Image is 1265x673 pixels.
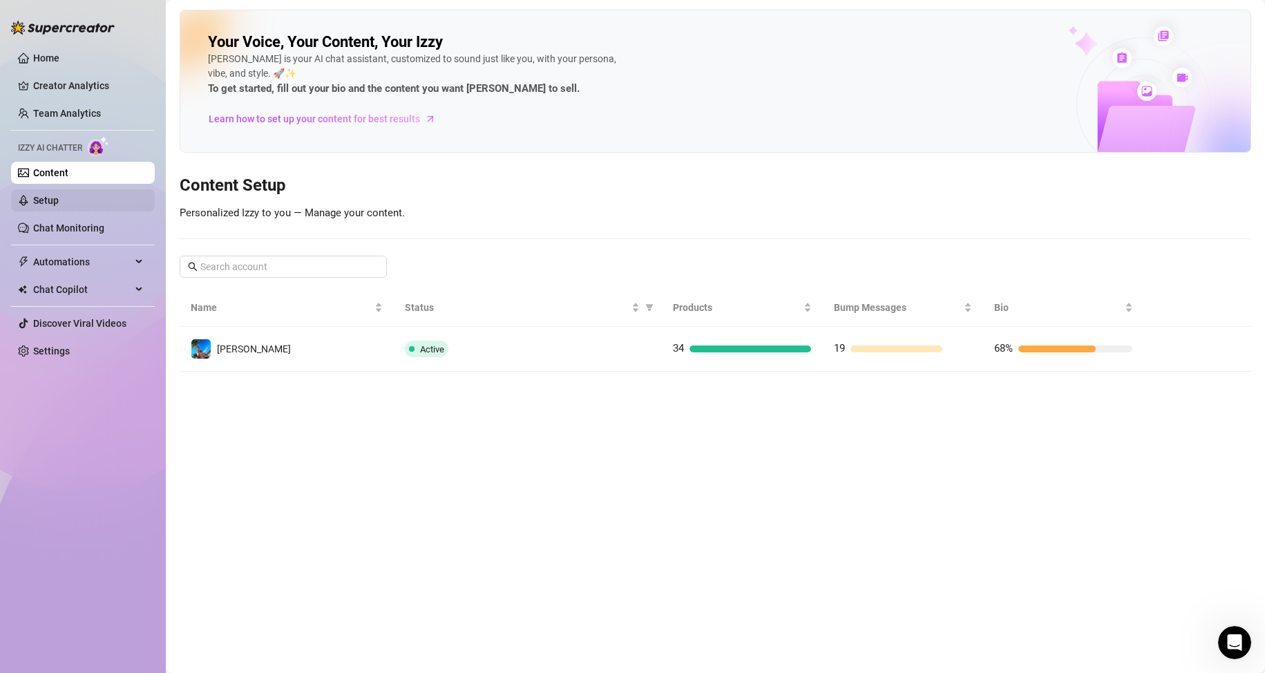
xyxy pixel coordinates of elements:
[14,265,263,318] div: Send us a messageWe typically reply in a few hours
[33,278,131,301] span: Chat Copilot
[662,289,823,327] th: Products
[33,53,59,64] a: Home
[33,108,101,119] a: Team Analytics
[823,289,984,327] th: Bump Messages
[208,108,446,130] a: Learn how to set up your content for best results
[834,300,962,315] span: Bump Messages
[33,75,144,97] a: Creator Analytics
[208,32,443,52] h2: Your Voice, Your Content, Your Izzy
[191,300,372,315] span: Name
[15,207,262,258] div: Profile image for EllaHi [PERSON_NAME] is now active on your account and ready to be turned on. L...
[61,219,800,230] span: Hi [PERSON_NAME] is now active on your account and ready to be turned on. Let me know if you need...
[61,232,142,247] div: [PERSON_NAME]
[229,466,255,475] span: News
[394,289,662,327] th: Status
[162,466,184,475] span: Help
[33,345,70,357] a: Settings
[18,142,82,155] span: Izzy AI Chatter
[28,26,135,48] img: logo
[138,431,207,486] button: Help
[180,207,405,219] span: Personalized Izzy to you — Manage your content.
[673,300,801,315] span: Products
[33,195,59,206] a: Setup
[217,343,291,354] span: [PERSON_NAME]
[28,145,249,169] p: How can we help?
[80,466,128,475] span: Messages
[15,370,262,467] img: Super Mass, Dark Mode, Message Library & Bump Improvements
[405,300,629,315] span: Status
[33,222,104,234] a: Chat Monitoring
[69,431,138,486] button: Messages
[20,331,256,357] a: 🌟 Book a demo with the team
[983,289,1144,327] th: Bio
[1218,626,1251,659] iframe: Intercom live chat
[994,342,1013,354] span: 68%
[208,52,622,97] div: [PERSON_NAME] is your AI chat assistant, customized to sound just like you, with your persona, vi...
[28,336,231,351] div: 🌟 Book a demo with the team
[180,289,394,327] th: Name
[18,256,29,267] span: thunderbolt
[144,232,189,247] div: • 21h ago
[673,342,684,354] span: 34
[18,285,27,294] img: Chat Copilot
[207,431,276,486] button: News
[14,186,263,258] div: Recent messageProfile image for EllaHi [PERSON_NAME] is now active on your account and ready to b...
[180,175,1251,197] h3: Content Setup
[33,251,131,273] span: Automations
[28,198,248,212] div: Recent message
[28,98,249,145] p: Hi [PERSON_NAME] 👋
[645,303,654,312] span: filter
[11,21,115,35] img: logo-BBDzfeDw.svg
[19,466,50,475] span: Home
[1036,11,1250,152] img: ai-chatter-content-library-cLFOSyPT.png
[200,259,368,274] input: Search account
[217,22,245,50] div: Profile image for Joe
[164,22,192,50] img: Profile image for Giselle
[88,136,109,156] img: AI Chatter
[191,339,211,359] img: Ryan
[33,318,126,329] a: Discover Viral Videos
[994,300,1122,315] span: Bio
[28,292,231,306] div: We typically reply in a few hours
[424,112,437,126] span: arrow-right
[208,82,580,95] strong: To get started, fill out your bio and the content you want [PERSON_NAME] to sell.
[209,111,420,126] span: Learn how to set up your content for best results
[28,277,231,292] div: Send us a message
[420,344,444,354] span: Active
[188,262,198,272] span: search
[14,370,263,560] div: Super Mass, Dark Mode, Message Library & Bump Improvements
[28,218,56,246] img: Profile image for Ella
[643,297,656,318] span: filter
[33,167,68,178] a: Content
[191,22,218,50] img: Profile image for Ella
[834,342,845,354] span: 19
